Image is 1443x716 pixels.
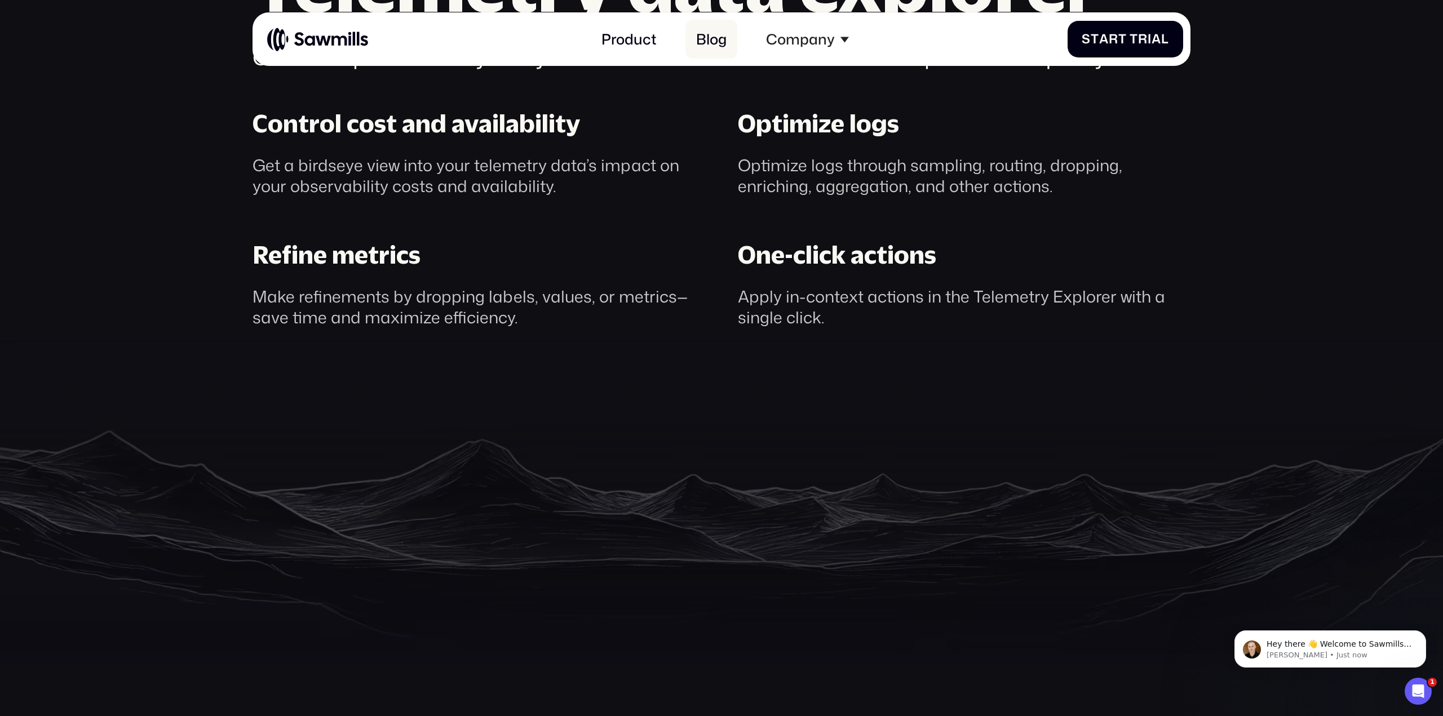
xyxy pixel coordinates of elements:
div: Control cost and availability [253,109,581,139]
span: i [1148,32,1152,47]
span: r [1138,32,1148,47]
div: Get a birdseye view into your telemetry data’s impact on your observability costs and availability. [253,155,705,197]
span: 1 [1428,678,1437,687]
a: StartTrial [1068,21,1183,57]
a: Product [590,20,667,59]
span: t [1091,32,1099,47]
iframe: Intercom live chat [1405,678,1432,705]
div: Apply in-context actions in the Telemetry Explorer with a single click. [738,286,1190,328]
div: Make refinements by dropping labels, values, or metrics— save time and maximize efficiency. [253,286,705,328]
div: One-click actions [738,240,936,270]
div: Optimize logs through sampling, routing, dropping, enriching, aggregation, and other actions. [738,155,1190,197]
div: Company [755,20,860,59]
span: l [1161,32,1169,47]
span: T [1130,32,1138,47]
span: S [1082,32,1091,47]
span: t [1118,32,1127,47]
div: Optimize logs [738,109,899,139]
div: Gain complete visibility into your data flows to reduce costs and improve data quality. [253,42,1190,73]
iframe: Intercom notifications message [1218,607,1443,686]
span: r [1109,32,1118,47]
span: a [1099,32,1109,47]
div: Refine metrics [253,240,420,270]
a: Blog [685,20,737,59]
span: a [1152,32,1161,47]
div: Company [766,30,835,48]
